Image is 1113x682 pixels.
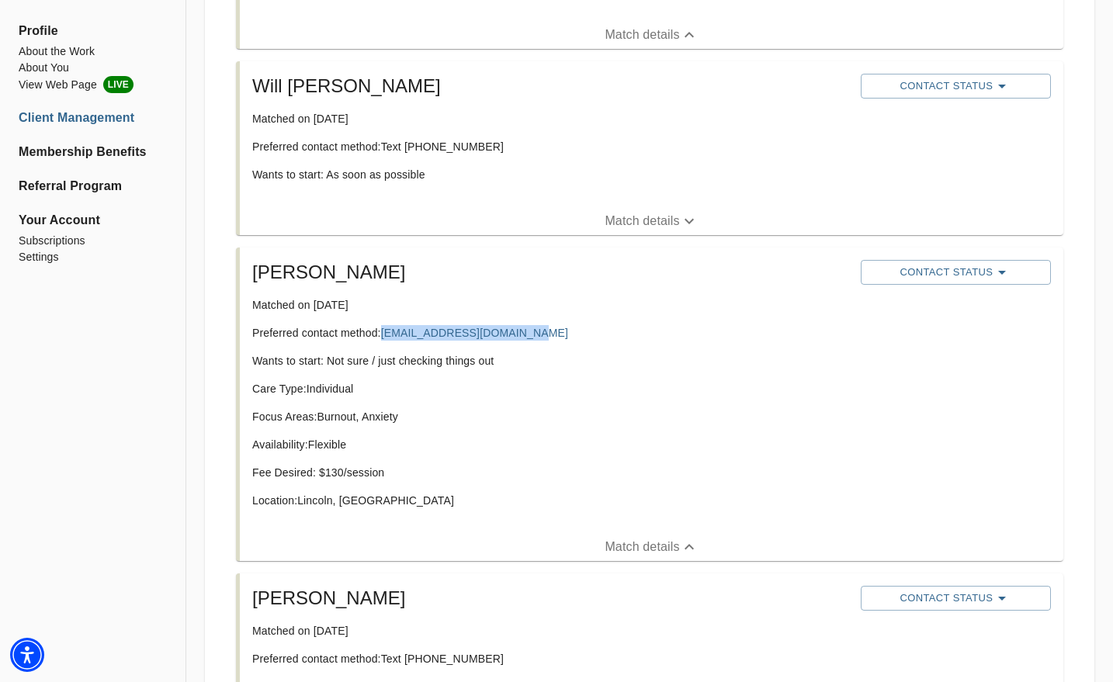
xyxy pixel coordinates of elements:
p: Preferred contact method: Text [PHONE_NUMBER] [252,139,848,154]
span: LIVE [103,76,133,93]
p: Preferred contact method: Text [PHONE_NUMBER] [252,651,848,666]
a: [EMAIL_ADDRESS][DOMAIN_NAME] [381,327,568,339]
span: Contact Status [869,263,1043,282]
a: Membership Benefits [19,143,167,161]
p: Matched on [DATE] [252,297,848,313]
a: About You [19,60,167,76]
div: Accessibility Menu [10,638,44,672]
a: Subscriptions [19,233,167,249]
span: Profile [19,22,167,40]
a: About the Work [19,43,167,60]
span: Your Account [19,211,167,230]
p: Wants to start: Not sure / just checking things out [252,353,848,369]
p: Match details [605,538,679,556]
p: Wants to start: As soon as possible [252,167,848,182]
p: Matched on [DATE] [252,623,848,639]
button: Match details [240,207,1063,235]
h5: Will [PERSON_NAME] [252,74,848,99]
button: Contact Status [861,586,1051,611]
span: Contact Status [869,589,1043,608]
p: Match details [605,26,679,44]
h5: [PERSON_NAME] [252,260,848,285]
button: Contact Status [861,74,1051,99]
p: Care Type: Individual [252,381,848,396]
p: Preferred contact method: [252,325,848,341]
button: Contact Status [861,260,1051,285]
p: Availability: Flexible [252,437,848,452]
p: Matched on [DATE] [252,111,848,126]
p: Focus Areas: Burnout, Anxiety [252,409,848,424]
li: View Web Page [19,76,167,93]
a: Referral Program [19,177,167,196]
span: Contact Status [869,77,1043,95]
p: Fee Desired: $ 130 /session [252,465,848,480]
p: Match details [605,212,679,230]
a: Client Management [19,109,167,127]
a: View Web PageLIVE [19,76,167,93]
p: Location: Lincoln, [GEOGRAPHIC_DATA] [252,493,848,508]
button: Match details [240,21,1063,49]
h5: [PERSON_NAME] [252,586,848,611]
button: Match details [240,533,1063,561]
a: Settings [19,249,167,265]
